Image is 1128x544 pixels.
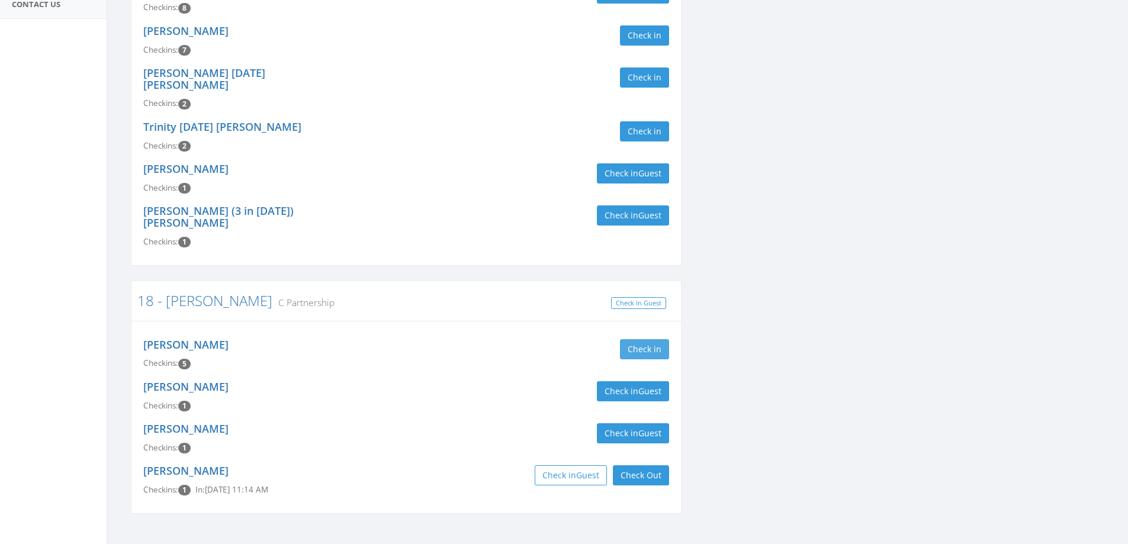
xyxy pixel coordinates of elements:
[143,120,301,134] a: Trinity [DATE] [PERSON_NAME]
[143,379,229,394] a: [PERSON_NAME]
[143,442,178,453] span: Checkins:
[576,469,599,481] span: Guest
[143,2,178,12] span: Checkins:
[143,162,229,176] a: [PERSON_NAME]
[143,204,294,230] a: [PERSON_NAME] (3 in [DATE]) [PERSON_NAME]
[178,45,191,56] span: Checkin count
[143,358,178,368] span: Checkins:
[137,291,272,310] a: 18 - [PERSON_NAME]
[597,381,669,401] button: Check inGuest
[178,443,191,453] span: Checkin count
[620,67,669,88] button: Check in
[597,163,669,184] button: Check inGuest
[178,237,191,247] span: Checkin count
[178,359,191,369] span: Checkin count
[178,183,191,194] span: Checkin count
[143,182,178,193] span: Checkins:
[178,141,191,152] span: Checkin count
[143,66,265,92] a: [PERSON_NAME] [DATE] [PERSON_NAME]
[143,140,178,151] span: Checkins:
[143,98,178,108] span: Checkins:
[195,484,268,495] span: In: [DATE] 11:14 AM
[143,44,178,55] span: Checkins:
[143,400,178,411] span: Checkins:
[620,121,669,141] button: Check in
[611,297,666,310] a: Check In Guest
[143,236,178,247] span: Checkins:
[272,296,335,309] small: C Partnership
[638,168,661,179] span: Guest
[638,427,661,439] span: Guest
[613,465,669,485] button: Check Out
[597,423,669,443] button: Check inGuest
[143,421,229,436] a: [PERSON_NAME]
[535,465,607,485] button: Check inGuest
[178,485,191,495] span: Checkin count
[620,25,669,46] button: Check in
[178,99,191,110] span: Checkin count
[597,205,669,226] button: Check inGuest
[143,337,229,352] a: [PERSON_NAME]
[620,339,669,359] button: Check in
[143,484,178,495] span: Checkins:
[178,3,191,14] span: Checkin count
[638,385,661,397] span: Guest
[638,210,661,221] span: Guest
[143,463,229,478] a: [PERSON_NAME]
[178,401,191,411] span: Checkin count
[143,24,229,38] a: [PERSON_NAME]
